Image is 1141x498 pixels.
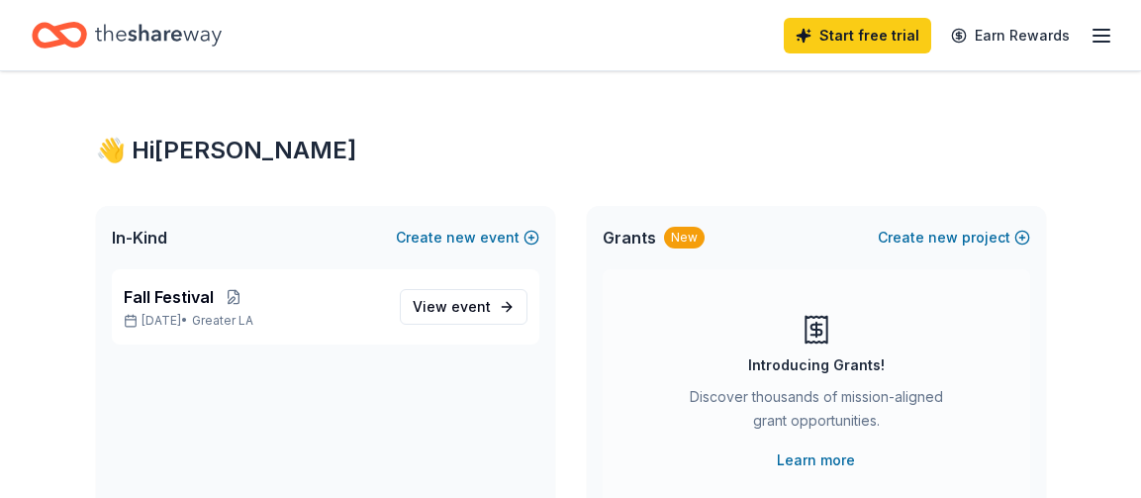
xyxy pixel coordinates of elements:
span: Fall Festival [124,285,214,309]
div: Discover thousands of mission-aligned grant opportunities. [682,385,951,441]
p: [DATE] • [124,313,384,329]
div: New [664,227,705,249]
span: In-Kind [112,226,167,249]
span: Greater LA [192,313,253,329]
span: event [451,298,491,315]
span: new [446,226,476,249]
button: Createnewproject [878,226,1030,249]
span: View [413,295,491,319]
a: Home [32,12,222,58]
a: Start free trial [784,18,931,53]
button: Createnewevent [396,226,539,249]
div: Introducing Grants! [748,353,885,377]
div: 👋 Hi [PERSON_NAME] [96,135,1046,166]
a: Learn more [777,448,855,472]
span: new [928,226,958,249]
a: View event [400,289,527,325]
a: Earn Rewards [939,18,1082,53]
span: Grants [603,226,656,249]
